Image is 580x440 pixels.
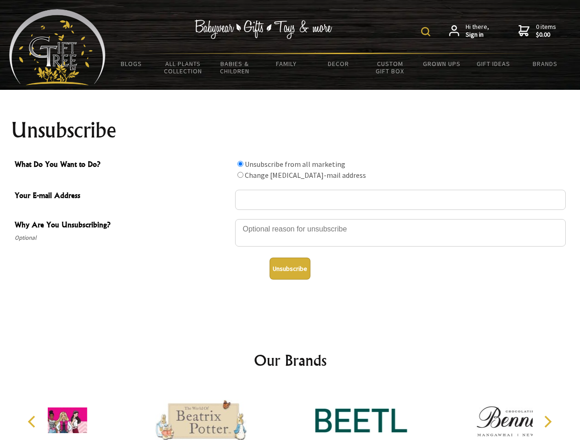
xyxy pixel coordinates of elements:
[158,54,209,81] a: All Plants Collection
[245,159,345,169] label: Unsubscribe from all marketing
[106,54,158,73] a: BLOGS
[245,170,366,180] label: Change [MEDICAL_DATA]-mail address
[235,190,566,210] input: Your E-mail Address
[15,219,231,232] span: Why Are You Unsubscribing?
[364,54,416,81] a: Custom Gift Box
[449,23,489,39] a: Hi there,Sign in
[237,161,243,167] input: What Do You Want to Do?
[209,54,261,81] a: Babies & Children
[235,219,566,247] textarea: Why Are You Unsubscribing?
[261,54,313,73] a: Family
[421,27,430,36] img: product search
[312,54,364,73] a: Decor
[237,172,243,178] input: What Do You Want to Do?
[416,54,467,73] a: Grown Ups
[15,232,231,243] span: Optional
[466,23,489,39] span: Hi there,
[9,9,106,85] img: Babyware - Gifts - Toys and more...
[536,22,556,39] span: 0 items
[536,31,556,39] strong: $0.00
[537,412,557,432] button: Next
[15,190,231,203] span: Your E-mail Address
[518,23,556,39] a: 0 items$0.00
[467,54,519,73] a: Gift Ideas
[23,412,43,432] button: Previous
[519,54,571,73] a: Brands
[195,20,332,39] img: Babywear - Gifts - Toys & more
[11,119,569,141] h1: Unsubscribe
[466,31,489,39] strong: Sign in
[18,349,562,371] h2: Our Brands
[15,159,231,172] span: What Do You Want to Do?
[270,258,310,280] button: Unsubscribe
